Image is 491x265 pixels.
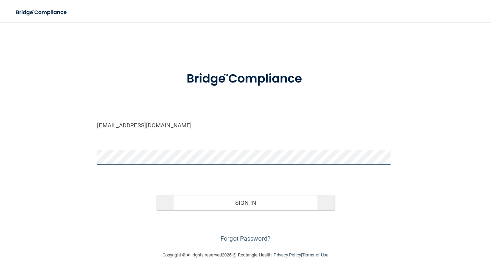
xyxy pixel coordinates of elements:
[174,63,317,95] img: bridge_compliance_login_screen.278c3ca4.svg
[302,252,328,257] a: Terms of Use
[220,235,271,242] a: Forgot Password?
[156,195,334,210] button: Sign In
[97,118,394,133] input: Email
[274,252,301,257] a: Privacy Policy
[10,5,73,20] img: bridge_compliance_login_screen.278c3ca4.svg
